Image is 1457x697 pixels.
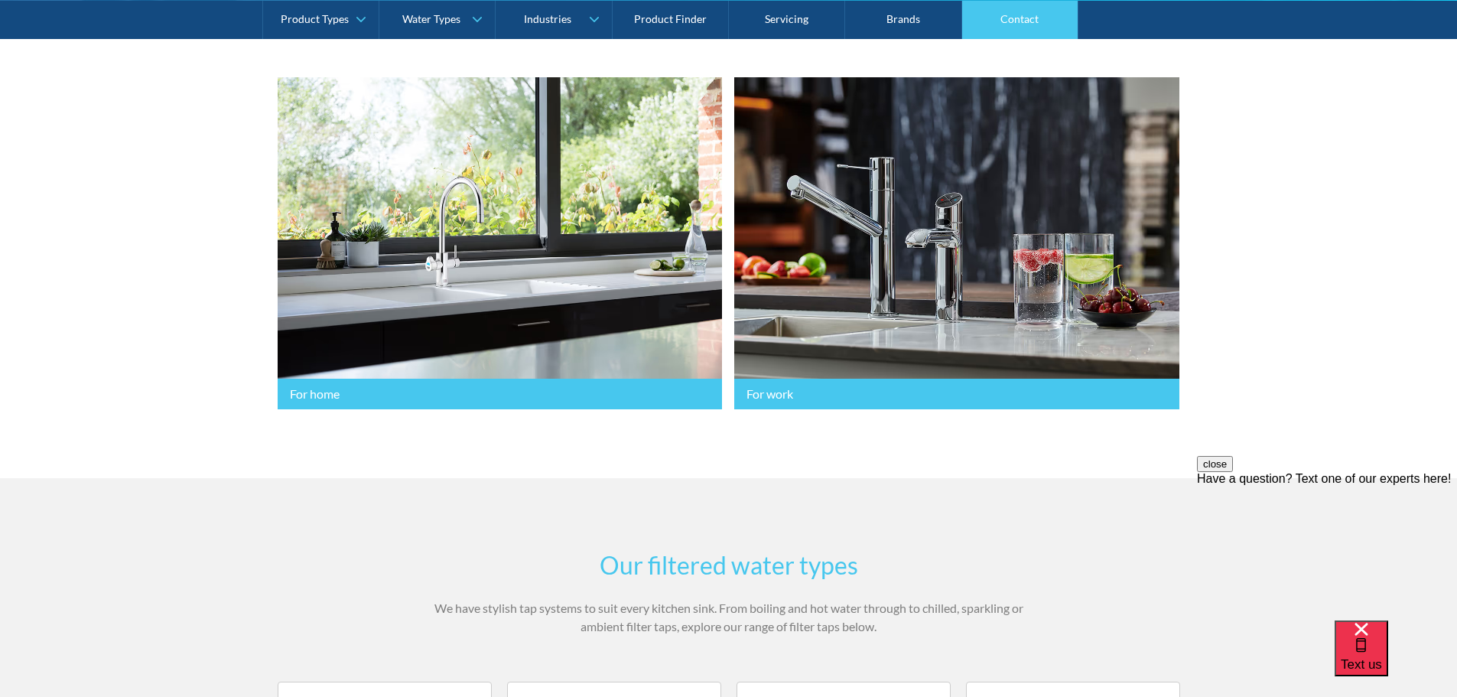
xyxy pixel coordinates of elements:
[1197,456,1457,640] iframe: podium webchat widget prompt
[431,547,1027,584] h2: Our filtered water types
[402,12,460,25] div: Water Types
[524,12,571,25] div: Industries
[431,599,1027,636] p: We have stylish tap systems to suit every kitchen sink. From boiling and hot water through to chi...
[281,12,349,25] div: Product Types
[1335,620,1457,697] iframe: podium webchat widget bubble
